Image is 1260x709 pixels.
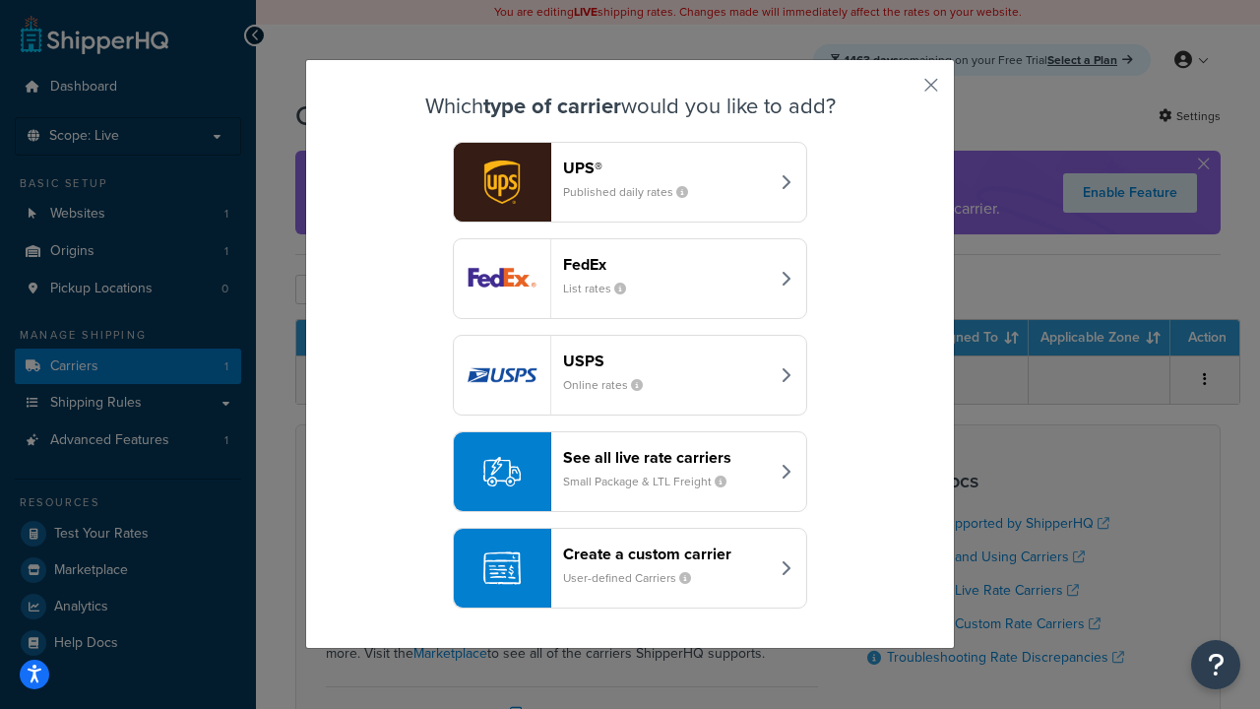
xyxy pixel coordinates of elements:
small: Published daily rates [563,183,704,201]
strong: type of carrier [483,90,621,122]
small: Small Package & LTL Freight [563,473,742,490]
button: See all live rate carriersSmall Package & LTL Freight [453,431,807,512]
header: FedEx [563,255,769,274]
img: usps logo [454,336,550,415]
header: Create a custom carrier [563,545,769,563]
small: List rates [563,280,642,297]
h3: Which would you like to add? [355,95,905,118]
header: USPS [563,352,769,370]
button: fedEx logoFedExList rates [453,238,807,319]
img: icon-carrier-custom-c93b8a24.svg [483,549,521,587]
small: Online rates [563,376,659,394]
button: usps logoUSPSOnline rates [453,335,807,416]
header: UPS® [563,159,769,177]
img: icon-carrier-liverate-becf4550.svg [483,453,521,490]
small: User-defined Carriers [563,569,707,587]
button: ups logoUPS®Published daily rates [453,142,807,223]
button: Create a custom carrierUser-defined Carriers [453,528,807,609]
img: ups logo [454,143,550,222]
img: fedEx logo [454,239,550,318]
button: Open Resource Center [1191,640,1240,689]
header: See all live rate carriers [563,448,769,467]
